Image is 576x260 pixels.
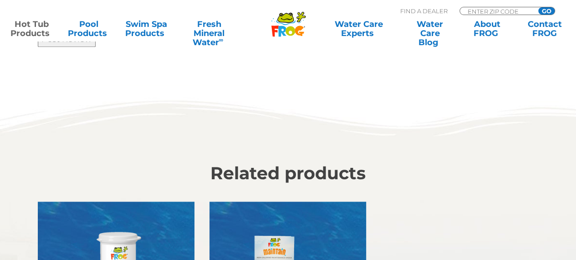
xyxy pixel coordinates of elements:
a: PoolProducts [66,20,111,38]
p: Find A Dealer [400,7,448,15]
h2: Related products [38,163,539,183]
a: Water CareBlog [408,20,452,38]
sup: ∞ [219,36,223,43]
a: AboutFROG [465,20,510,38]
a: Fresh MineralWater∞ [181,20,237,38]
a: Swim SpaProducts [124,20,168,38]
a: ContactFROG [522,20,567,38]
a: Water CareExperts [322,20,395,38]
a: Hot TubProducts [9,20,54,38]
input: GO [538,7,555,15]
input: Zip Code Form [467,7,528,15]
